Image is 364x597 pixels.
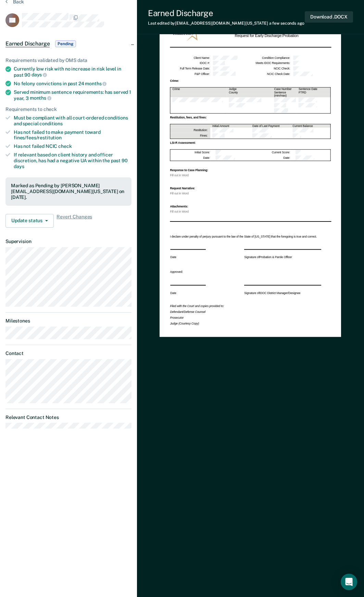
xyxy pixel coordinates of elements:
dt: Supervision [5,239,131,244]
th: Case Number [272,87,297,91]
div: Has not failed to make payment toward [14,129,131,141]
div: Approved: [170,270,331,274]
td: Signature of IDOC District Manager/Designee [244,291,321,295]
th: Date: [170,155,210,161]
div: Attachments: [170,205,331,208]
td: Date [170,291,205,295]
span: days [14,164,24,169]
th: Crime [170,87,227,91]
div: Fill out in Word [170,174,331,177]
div: Marked as Pending by [PERSON_NAME][EMAIL_ADDRESS][DOMAIN_NAME][US_STATE] on [DATE]. [11,183,126,200]
span: days [32,72,47,77]
th: Date: [250,155,290,161]
div: Currently low risk with no increase in risk level in past 90 [14,66,131,78]
div: LSI-R Assessment: [170,141,331,144]
th: Initial Score: [170,150,210,155]
th: Fines: [170,133,210,139]
th: Initial Amount [210,124,250,128]
span: conditions [39,121,63,126]
div: Has not failed NCIC [14,143,131,149]
div: I declare under penalty of perjury pursuant to the law of the State of [US_STATE] that the forego... [170,235,331,239]
td: P&P Officer : [170,71,210,77]
th: Current Score: [250,150,290,155]
dt: Milestones [5,318,131,324]
span: months [30,95,51,101]
div: Filed with the Court and copies provided to: [170,303,331,309]
div: No felony convictions in past 24 [14,80,131,87]
span: Earned Discharge [5,40,50,47]
td: Client Name : [170,55,210,61]
th: Current Balance [290,124,330,128]
td: Full Term Release Date : [170,66,210,71]
div: Open Intercom Messenger [341,574,357,590]
span: Revert Changes [57,214,92,228]
span: check [58,143,72,149]
div: Restitution, fees, and fines: [170,116,331,119]
td: Signature of Probation & Parole Officer [244,255,321,260]
td: IDOC # : [170,61,210,66]
th: Restitution: [170,128,210,133]
th: Sentence [272,91,297,94]
td: Date [170,255,205,260]
dt: Contact [5,351,131,356]
div: Defendant/Defense Counsel [170,309,331,315]
th: FTRD [297,91,330,94]
div: Fill out in Word [170,211,331,213]
div: Last edited by [EMAIL_ADDRESS][DOMAIN_NAME][US_STATE] [148,21,304,26]
div: Judge (Courtesy Copy) [170,321,331,327]
td: NCIC Check : [250,66,290,71]
td: Meets IDOC Requirements : [250,61,290,66]
th: Date of Last Payment [250,124,290,128]
span: fines/fees/restitution [14,135,62,140]
span: months [85,81,106,86]
div: Must be compliant with all court-ordered conditions and special [14,115,131,127]
div: Prosecutor [170,315,331,321]
th: (min/max) [272,94,297,98]
dt: Relevant Contact Notes [5,415,131,420]
div: Earned Discharge [148,8,304,18]
div: Served minimum sentence requirements: has served 1 year, 3 [14,89,131,101]
div: Crime: [170,79,331,82]
span: Pending [55,40,76,47]
th: Judge [227,87,272,91]
button: Update status [5,214,54,228]
th: Sentence Date [297,87,330,91]
span: a few seconds ago [269,21,304,26]
div: Requirements validated by OMS data [5,58,131,63]
button: Download .DOCX [305,11,353,23]
div: Fill out in Word [170,192,331,195]
div: Response to Case Planning: [170,169,331,172]
h2: Request for Early Discharge: Probation [235,33,299,38]
div: Requirements to check [5,106,131,112]
td: NCIC Check Date : [250,71,290,77]
td: Condition Compliance : [250,55,290,61]
div: Request Narrative: [170,187,331,190]
div: If relevant based on client history and officer discretion, has had a negative UA within the past 90 [14,152,131,169]
th: County [227,91,272,94]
